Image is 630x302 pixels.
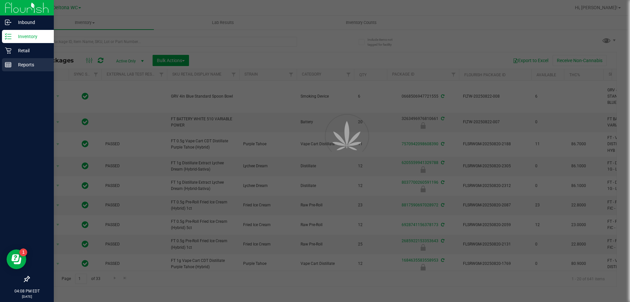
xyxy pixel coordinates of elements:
iframe: Resource center [7,249,26,269]
inline-svg: Reports [5,61,11,68]
iframe: Resource center unread badge [19,248,27,256]
inline-svg: Retail [5,47,11,54]
p: [DATE] [3,294,51,299]
p: Reports [11,61,51,69]
inline-svg: Inbound [5,19,11,26]
p: Retail [11,47,51,55]
p: Inventory [11,33,51,40]
p: 04:08 PM EDT [3,288,51,294]
p: Inbound [11,18,51,26]
inline-svg: Inventory [5,33,11,40]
